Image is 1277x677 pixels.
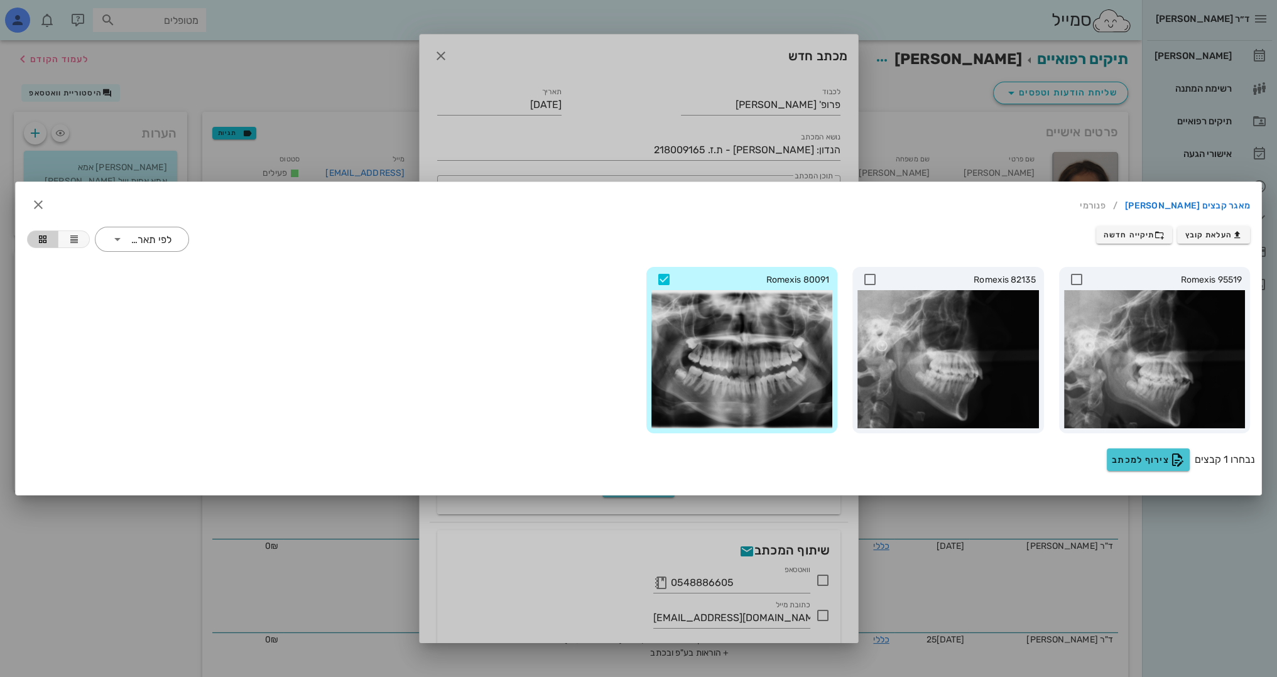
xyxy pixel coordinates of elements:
[1195,452,1255,467] span: נבחרו 1 קבצים
[881,273,1036,287] span: Romexis 82135
[1185,230,1242,240] span: העלאת קובץ
[1087,273,1242,287] span: Romexis 95519
[1104,230,1165,240] span: תיקייה חדשה
[1106,196,1125,216] li: /
[1177,226,1250,244] button: העלאת קובץ
[1107,448,1190,471] button: צירוף למכתב
[675,273,830,287] span: Romexis 80091
[1096,226,1173,244] button: תיקייה חדשה
[1125,196,1250,216] a: מאגר קבצים [PERSON_NAME]
[1112,452,1185,467] span: צירוף למכתב
[95,227,189,252] div: לפי תאריך
[129,234,171,246] div: לפי תאריך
